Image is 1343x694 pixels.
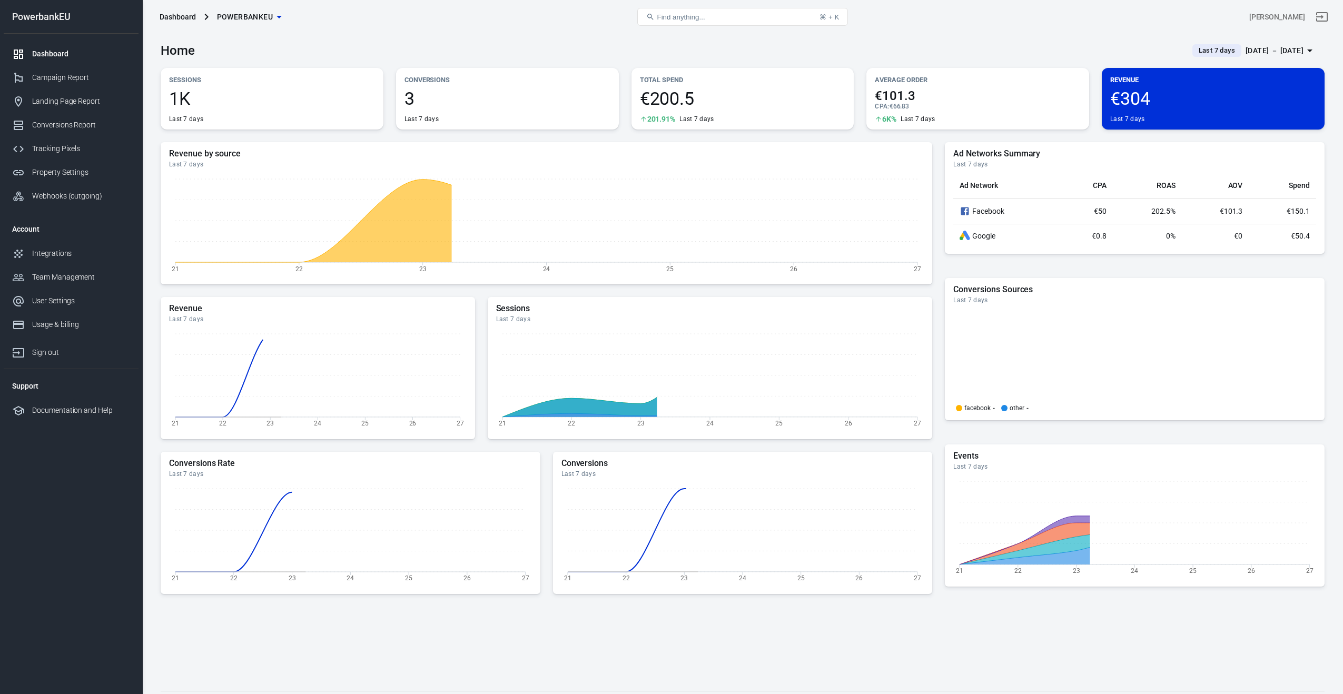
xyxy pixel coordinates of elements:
a: Tracking Pixels [4,137,139,161]
span: - [993,405,995,411]
a: Integrations [4,242,139,265]
p: Average Order [875,74,1081,85]
span: €304 [1110,90,1316,107]
div: Google [960,231,1055,241]
tspan: 25 [1189,567,1197,574]
tspan: 21 [172,574,179,582]
tspan: 23 [680,574,688,582]
h5: Revenue by source [169,148,924,159]
tspan: 26 [463,574,471,582]
tspan: 25 [775,420,783,427]
tspan: 25 [797,574,805,582]
tspan: 24 [1131,567,1139,574]
th: AOV [1182,173,1249,199]
tspan: 23 [419,265,427,272]
tspan: 24 [739,574,746,582]
tspan: 24 [706,420,714,427]
tspan: 21 [499,420,506,427]
div: Last 7 days [679,115,714,123]
tspan: 26 [1248,567,1255,574]
a: Conversions Report [4,113,139,137]
tspan: 22 [1014,567,1022,574]
span: €50.4 [1291,232,1310,240]
tspan: 21 [564,574,571,582]
p: Total Spend [640,74,846,85]
svg: Facebook Ads [960,205,970,217]
span: 1K [169,90,375,107]
tspan: 25 [666,265,674,272]
a: Landing Page Report [4,90,139,113]
tspan: 21 [956,567,963,574]
div: Campaign Report [32,72,130,83]
span: 201.91% [647,115,676,123]
tspan: 27 [914,420,921,427]
tspan: 22 [622,574,629,582]
tspan: 22 [295,265,303,272]
a: Sign out [4,336,139,364]
div: Team Management [32,272,130,283]
div: [DATE] － [DATE] [1246,44,1303,57]
span: 202.5% [1151,207,1176,215]
tspan: 22 [568,420,575,427]
div: Sign out [32,347,130,358]
div: Last 7 days [901,115,935,123]
a: Property Settings [4,161,139,184]
tspan: 27 [522,574,529,582]
h5: Revenue [169,303,467,314]
h5: Conversions [561,458,924,469]
tspan: 25 [361,420,369,427]
div: Last 7 days [169,160,924,168]
div: Last 7 days [1110,115,1144,123]
div: ⌘ + K [819,13,839,21]
a: Campaign Report [4,66,139,90]
tspan: 22 [219,420,226,427]
li: Support [4,373,139,399]
span: €101.3 [1220,207,1243,215]
span: €0.8 [1092,232,1107,240]
a: User Settings [4,289,139,313]
div: Last 7 days [561,470,924,478]
tspan: 23 [289,574,296,582]
tspan: 27 [457,420,464,427]
a: Team Management [4,265,139,289]
button: PowerbankEU [213,7,285,27]
tspan: 24 [314,420,321,427]
tspan: 24 [347,574,354,582]
tspan: 27 [1306,567,1314,574]
h5: Events [953,451,1316,461]
th: ROAS [1113,173,1182,199]
p: facebook [964,405,991,411]
a: Webhooks (outgoing) [4,184,139,208]
tspan: 27 [914,265,921,272]
div: Webhooks (outgoing) [32,191,130,202]
th: Ad Network [953,173,1061,199]
div: PowerbankEU [4,12,139,22]
p: Conversions [404,74,610,85]
span: 0% [1166,232,1176,240]
span: - [1026,405,1029,411]
span: CPA : [875,103,889,110]
div: Property Settings [32,167,130,178]
span: 3 [404,90,610,107]
h5: Conversions Sources [953,284,1316,295]
a: Usage & billing [4,313,139,336]
h5: Ad Networks Summary [953,148,1316,159]
div: Google Ads [960,231,970,241]
tspan: 26 [790,265,797,272]
p: other [1010,405,1024,411]
tspan: 26 [856,574,863,582]
div: Facebook [960,205,1055,217]
span: 6K% [882,115,896,123]
div: Account id: euM9DEON [1249,12,1305,23]
h5: Conversions Rate [169,458,532,469]
div: Last 7 days [496,315,924,323]
div: Last 7 days [169,315,467,323]
span: €0 [1234,232,1242,240]
h3: Home [161,43,195,58]
div: Conversions Report [32,120,130,131]
a: Sign out [1309,4,1335,29]
span: PowerbankEU [217,11,273,24]
div: Last 7 days [169,470,532,478]
tspan: 23 [266,420,274,427]
span: €150.1 [1287,207,1310,215]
